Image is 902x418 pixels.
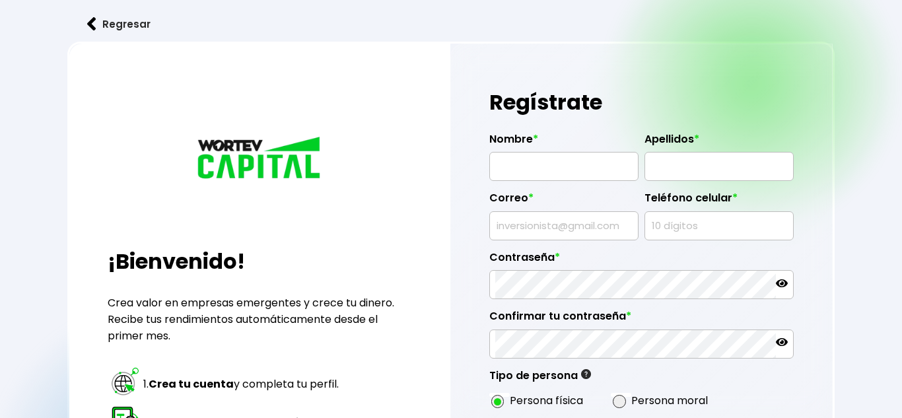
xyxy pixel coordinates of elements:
a: flecha izquierdaRegresar [67,7,834,42]
label: Teléfono celular [644,192,794,211]
label: Correo [489,192,639,211]
h1: Regístrate [489,83,794,122]
td: 1. y completa tu perfil. [143,365,342,402]
button: Regresar [67,7,170,42]
label: Persona física [510,392,583,409]
img: paso 1 [110,366,141,397]
label: Persona moral [631,392,708,409]
input: inversionista@gmail.com [495,212,633,240]
label: Tipo de persona [489,369,591,389]
label: Confirmar tu contraseña [489,310,794,330]
img: gfR76cHglkPwleuBLjWdxeZVvX9Wp6JBDmjRYY8JYDQn16A2ICN00zLTgIroGa6qie5tIuWH7V3AapTKqzv+oMZsGfMUqL5JM... [581,369,591,379]
label: Apellidos [644,133,794,153]
label: Nombre [489,133,639,153]
img: flecha izquierda [87,17,96,31]
input: 10 dígitos [650,212,788,240]
label: Contraseña [489,251,794,271]
p: Crea valor en empresas emergentes y crece tu dinero. Recibe tus rendimientos automáticamente desd... [108,295,412,344]
img: logo_wortev_capital [194,135,326,184]
strong: Crea tu cuenta [149,376,234,392]
h2: ¡Bienvenido! [108,246,412,277]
